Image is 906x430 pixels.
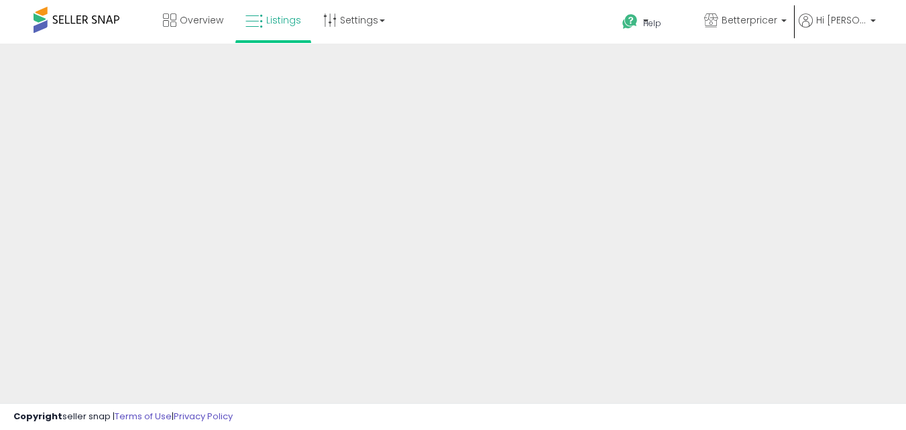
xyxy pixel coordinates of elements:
a: Help [612,3,692,44]
span: Help [643,17,661,29]
a: Hi [PERSON_NAME] [799,13,876,44]
span: Listings [266,13,301,27]
div: seller snap | | [13,411,233,423]
strong: Copyright [13,410,62,423]
span: Hi [PERSON_NAME] [816,13,866,27]
a: Terms of Use [115,410,172,423]
i: Get Help [622,13,638,30]
a: Privacy Policy [174,410,233,423]
span: Overview [180,13,223,27]
span: Betterpricer [722,13,777,27]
